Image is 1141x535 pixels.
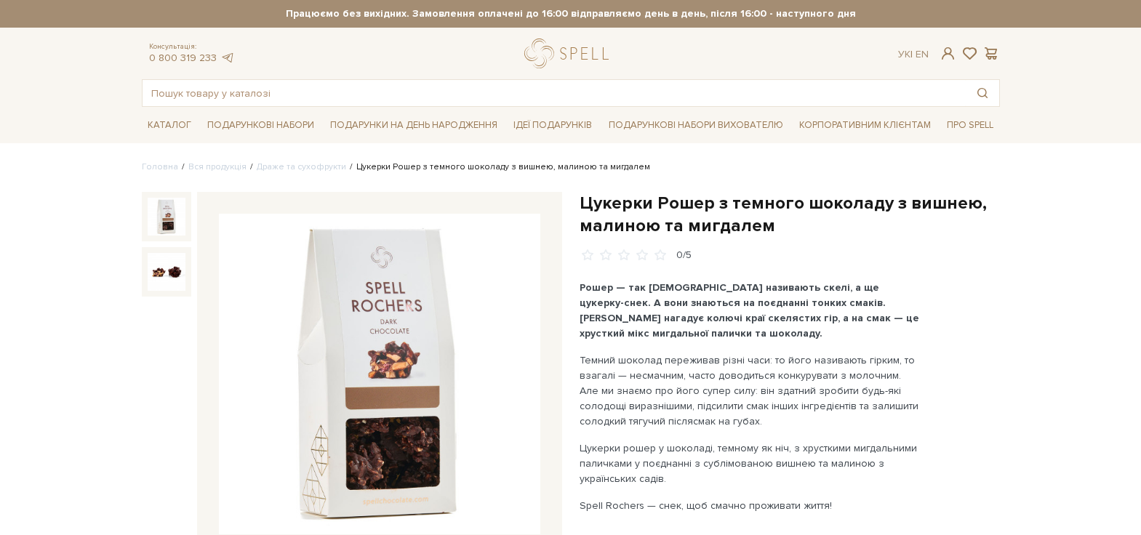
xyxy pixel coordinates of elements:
a: logo [524,39,615,68]
a: Корпоративним клієнтам [793,113,937,137]
img: Цукерки Рошер з темного шоколаду з вишнею, малиною та мигдалем [148,253,185,291]
img: Цукерки Рошер з темного шоколаду з вишнею, малиною та мигдалем [219,214,540,535]
a: Подарунки на День народження [324,114,503,137]
p: Цукерки рошер у шоколаді, темному як ніч, з хрусткими мигдальними паличками у поєднанні з сублімо... [580,441,921,486]
span: | [910,48,913,60]
a: Подарункові набори [201,114,320,137]
span: Консультація: [149,42,235,52]
button: Пошук товару у каталозі [966,80,999,106]
a: Про Spell [941,114,999,137]
a: 0 800 319 233 [149,52,217,64]
a: Головна [142,161,178,172]
div: 0/5 [676,249,692,262]
div: Ук [898,48,929,61]
a: En [916,48,929,60]
h1: Цукерки Рошер з темного шоколаду з вишнею, малиною та мигдалем [580,192,1000,237]
a: Драже та сухофрукти [257,161,346,172]
a: Каталог [142,114,197,137]
a: Вся продукція [188,161,247,172]
input: Пошук товару у каталозі [143,80,966,106]
p: Spell Rochers — снек, щоб смачно проживати життя! [580,498,921,513]
p: Темний шоколад переживав різні часи: то його називають гірким, то взагалі — несмачним, часто дово... [580,353,921,429]
b: Рошер — так [DEMOGRAPHIC_DATA] називають скелі, а ще цукерку-снек. А вони знаються на поєднанні т... [580,281,919,339]
a: Подарункові набори вихователю [603,113,789,137]
a: Ідеї подарунків [508,114,598,137]
a: telegram [220,52,235,64]
img: Цукерки Рошер з темного шоколаду з вишнею, малиною та мигдалем [148,198,185,236]
li: Цукерки Рошер з темного шоколаду з вишнею, малиною та мигдалем [346,161,650,174]
strong: Працюємо без вихідних. Замовлення оплачені до 16:00 відправляємо день в день, після 16:00 - насту... [142,7,1000,20]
